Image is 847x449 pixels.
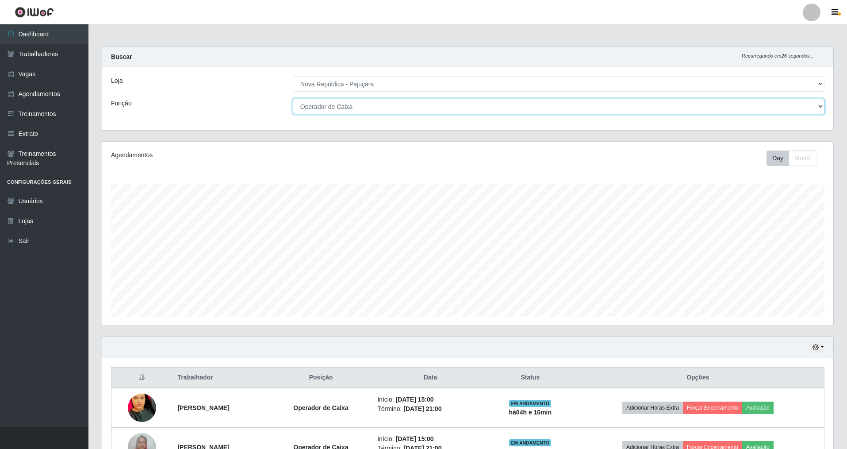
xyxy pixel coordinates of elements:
i: Recarregando em 26 segundos... [742,53,814,58]
time: [DATE] 15:00 [395,396,433,403]
span: EM ANDAMENTO [509,439,551,446]
th: Opções [572,368,824,388]
div: Agendamentos [111,151,401,160]
div: Toolbar with button groups [767,151,824,166]
time: [DATE] 21:00 [403,405,441,412]
label: Loja [111,76,123,85]
button: Avaliação [742,402,774,414]
label: Função [111,99,132,108]
th: Status [489,368,572,388]
li: Início: [377,434,483,444]
strong: há 04 h e 16 min [509,409,552,416]
th: Posição [270,368,372,388]
th: Trabalhador [172,368,269,388]
button: Month [789,151,817,166]
span: EM ANDAMENTO [509,400,551,407]
button: Forçar Encerramento [683,402,742,414]
li: Término: [377,404,483,414]
div: First group [767,151,817,166]
li: Início: [377,395,483,404]
img: 1751683294732.jpeg [128,377,156,439]
img: CoreUI Logo [15,7,54,18]
button: Day [767,151,789,166]
strong: [PERSON_NAME] [177,404,229,411]
strong: Buscar [111,53,132,60]
th: Data [372,368,489,388]
button: Adicionar Horas Extra [622,402,683,414]
strong: Operador de Caixa [293,404,349,411]
time: [DATE] 15:00 [395,435,433,442]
